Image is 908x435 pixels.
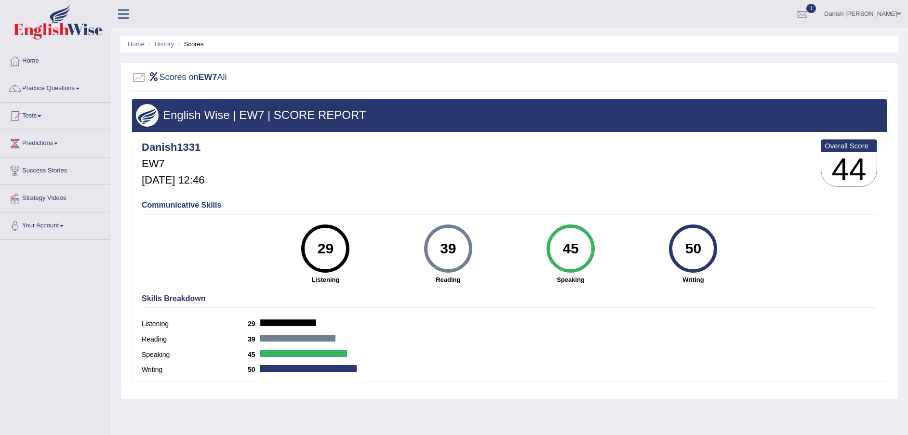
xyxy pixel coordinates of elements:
[0,75,110,99] a: Practice Questions
[248,351,260,358] b: 45
[0,185,110,209] a: Strategy Videos
[0,212,110,237] a: Your Account
[392,275,505,284] strong: Reading
[821,152,877,187] h3: 44
[0,103,110,127] a: Tests
[308,228,343,269] div: 29
[825,142,873,150] b: Overall Score
[176,40,204,49] li: Scores
[806,4,816,13] span: 1
[637,275,749,284] strong: Writing
[0,158,110,182] a: Success Stories
[248,366,260,373] b: 50
[136,109,883,121] h3: English Wise | EW7 | SCORE REPORT
[142,158,204,170] h5: EW7
[553,228,588,269] div: 45
[136,104,159,127] img: wings.png
[142,334,248,344] label: Reading
[142,201,877,210] h4: Communicative Skills
[142,142,204,153] h4: Danish1331
[269,275,382,284] strong: Listening
[514,275,627,284] strong: Speaking
[142,365,248,375] label: Writing
[142,174,204,186] h5: [DATE] 12:46
[248,320,260,328] b: 29
[142,294,877,303] h4: Skills Breakdown
[128,40,145,48] a: Home
[155,40,174,48] a: History
[0,48,110,72] a: Home
[199,72,217,82] b: EW7
[142,319,248,329] label: Listening
[248,335,260,343] b: 39
[676,228,711,269] div: 50
[142,350,248,360] label: Speaking
[430,228,466,269] div: 39
[0,130,110,154] a: Predictions
[132,70,227,85] h2: Scores on All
